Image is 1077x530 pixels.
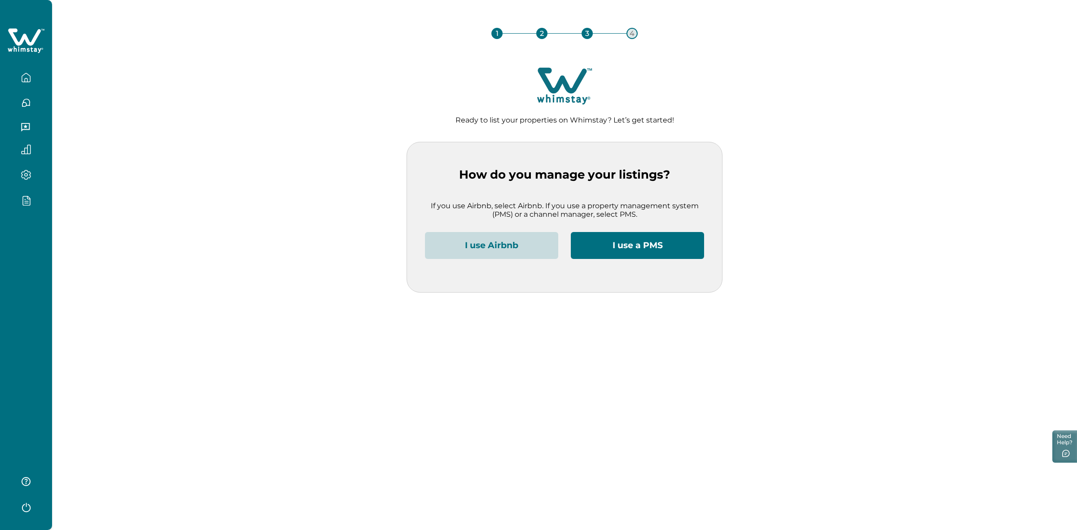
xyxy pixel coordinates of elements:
[66,116,1063,125] p: Ready to list your properties on Whimstay? Let’s get started!
[626,28,638,39] div: 4
[425,201,704,219] p: If you use Airbnb, select Airbnb. If you use a property management system (PMS) or a channel mana...
[571,232,704,259] button: I use a PMS
[582,28,593,39] div: 3
[425,232,558,259] button: I use Airbnb
[425,168,704,182] p: How do you manage your listings?
[536,28,547,39] div: 2
[491,28,503,39] div: 1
